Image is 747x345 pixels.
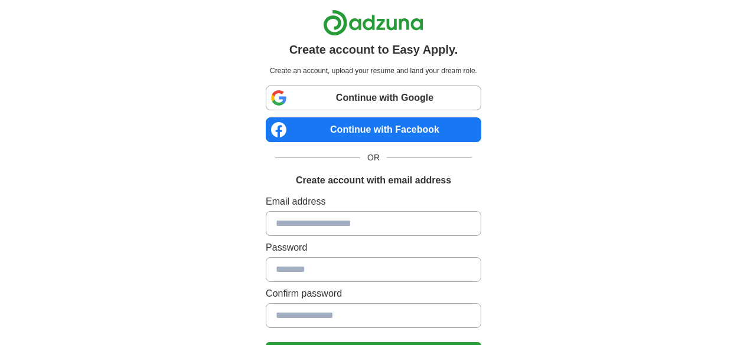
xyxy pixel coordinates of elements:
[266,287,481,301] label: Confirm password
[323,9,423,36] img: Adzuna logo
[360,152,387,164] span: OR
[266,86,481,110] a: Continue with Google
[266,117,481,142] a: Continue with Facebook
[266,241,481,255] label: Password
[296,173,451,188] h1: Create account with email address
[289,41,458,58] h1: Create account to Easy Apply.
[268,65,479,76] p: Create an account, upload your resume and land your dream role.
[266,195,481,209] label: Email address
